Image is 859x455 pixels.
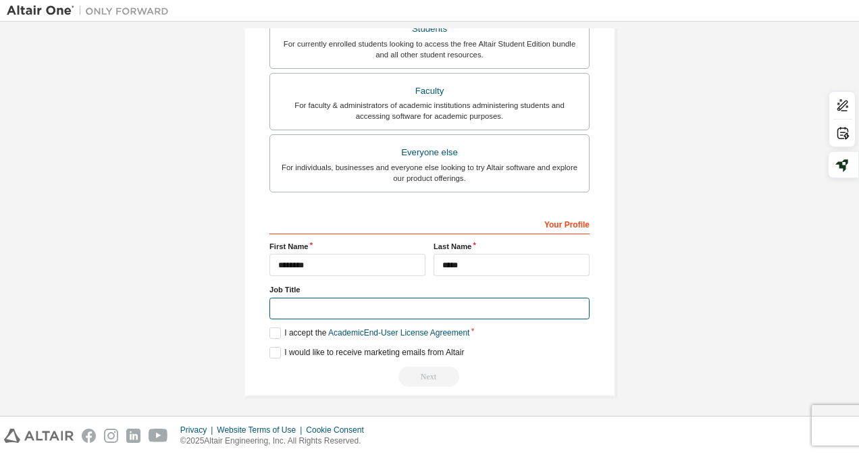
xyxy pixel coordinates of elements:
p: © 2025 Altair Engineering, Inc. All Rights Reserved. [180,435,372,447]
div: Privacy [180,425,217,435]
img: linkedin.svg [126,429,140,443]
div: For currently enrolled students looking to access the free Altair Student Edition bundle and all ... [278,38,581,60]
label: I would like to receive marketing emails from Altair [269,347,464,358]
div: Everyone else [278,143,581,162]
div: Read and acccept EULA to continue [269,367,590,387]
label: Job Title [269,284,590,295]
div: Your Profile [269,213,590,234]
a: Academic End-User License Agreement [328,328,469,338]
div: Website Terms of Use [217,425,306,435]
label: Last Name [434,241,590,252]
div: For faculty & administrators of academic institutions administering students and accessing softwa... [278,100,581,122]
div: For individuals, businesses and everyone else looking to try Altair software and explore our prod... [278,162,581,184]
div: Faculty [278,82,581,101]
img: facebook.svg [82,429,96,443]
img: instagram.svg [104,429,118,443]
img: youtube.svg [149,429,168,443]
img: Altair One [7,4,176,18]
label: I accept the [269,327,469,339]
div: Students [278,20,581,38]
img: altair_logo.svg [4,429,74,443]
label: First Name [269,241,425,252]
div: Cookie Consent [306,425,371,435]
